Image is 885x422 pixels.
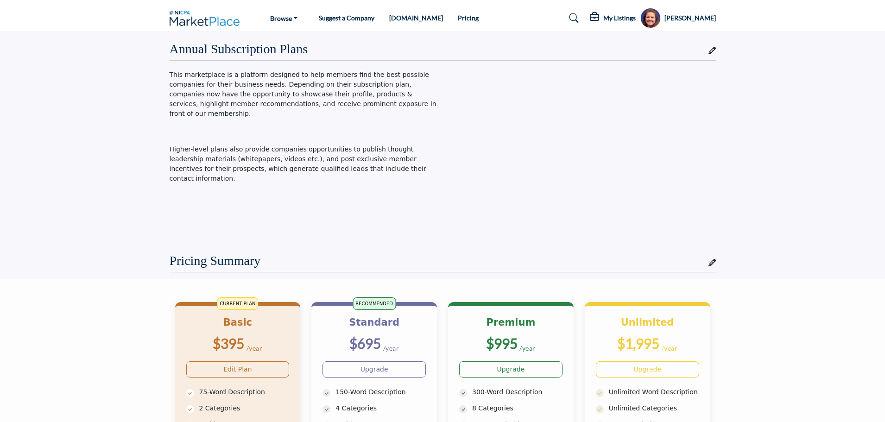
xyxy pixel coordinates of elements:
a: Upgrade [596,361,699,378]
span: CURRENT PLAN [217,297,258,310]
a: Search [560,11,585,25]
p: 150-Word Description [335,387,426,397]
a: Pricing [458,14,479,22]
span: RECOMMENDED [353,297,396,310]
b: $395 [213,335,244,352]
h2: Pricing Summary [170,253,261,269]
sub: /year [383,344,399,352]
div: My Listings [590,13,636,24]
a: Upgrade [322,361,426,378]
a: [DOMAIN_NAME] [389,14,443,22]
a: Upgrade [459,361,563,378]
p: 8 Categories [472,403,563,413]
b: $995 [486,335,518,352]
img: Site Logo [170,11,245,26]
p: Unlimited Categories [609,403,699,413]
p: 300-Word Description [472,387,563,397]
a: Suggest a Company [319,14,374,22]
a: Browse [264,12,304,25]
b: Basic [223,317,252,328]
button: Show hide supplier dropdown [640,8,661,28]
p: 75-Word Description [199,387,290,397]
a: Edit Plan [186,361,290,378]
b: Standard [349,317,399,328]
p: Higher-level plans also provide companies opportunities to publish thought leadership materials (... [170,145,438,183]
p: 2 Categories [199,403,290,413]
b: $1,995 [617,335,659,352]
b: Unlimited [621,317,674,328]
h2: Annual Subscription Plans [170,41,308,57]
sub: /year [247,344,263,352]
p: 4 Categories [335,403,426,413]
p: Unlimited Word Description [609,387,699,397]
h5: My Listings [603,14,636,22]
h5: [PERSON_NAME] [664,13,716,23]
b: Premium [486,317,535,328]
p: This marketplace is a platform designed to help members find the best possible companies for thei... [170,70,438,138]
sub: /year [519,344,536,352]
sub: /year [662,344,678,352]
b: $695 [349,335,381,352]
